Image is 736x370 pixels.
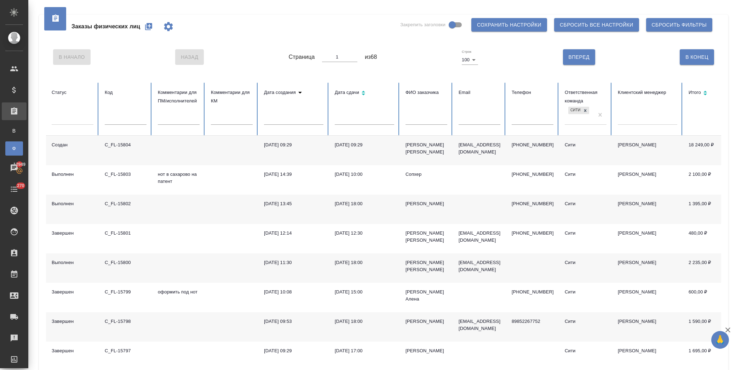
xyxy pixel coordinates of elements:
[459,141,500,156] p: [EMAIL_ADDRESS][DOMAIN_NAME]
[471,18,547,32] button: Сохранить настройки
[646,18,712,32] button: Сбросить фильтры
[406,347,447,354] div: [PERSON_NAME]
[52,171,93,178] div: Выполнен
[105,288,146,296] div: C_FL-15799
[365,53,377,61] span: из 68
[52,88,93,97] div: Статус
[9,161,30,168] span: 12949
[406,200,447,207] div: [PERSON_NAME]
[569,53,590,62] span: Вперед
[618,88,677,97] div: Клиентский менеджер
[406,88,447,97] div: ФИО заказчика
[2,159,27,177] a: 12949
[406,141,447,156] div: [PERSON_NAME] [PERSON_NAME]
[612,312,683,342] td: [PERSON_NAME]
[565,318,606,325] div: Сити
[105,88,146,97] div: Код
[612,195,683,224] td: [PERSON_NAME]
[52,347,93,354] div: Завершен
[105,141,146,148] div: C_FL-15804
[335,141,394,148] div: [DATE] 09:29
[335,88,394,99] div: Сортировка
[565,141,606,148] div: Сити
[568,107,581,114] div: Сити
[565,259,606,266] div: Сити
[264,171,323,178] div: [DATE] 14:39
[680,49,714,65] button: В Конец
[52,200,93,207] div: Выполнен
[406,318,447,325] div: [PERSON_NAME]
[9,145,19,152] span: Ф
[512,141,553,148] p: [PHONE_NUMBER]
[264,230,323,237] div: [DATE] 12:14
[105,200,146,207] div: C_FL-15802
[459,230,500,244] p: [EMAIL_ADDRESS][DOMAIN_NAME]
[512,288,553,296] p: [PHONE_NUMBER]
[711,331,729,349] button: 🙏
[52,259,93,266] div: Выполнен
[714,332,726,347] span: 🙏
[683,165,736,195] td: 2 100,00 ₽
[565,88,606,105] div: Ответственная команда
[335,230,394,237] div: [DATE] 12:30
[71,22,140,31] span: Заказы физических лиц
[462,50,471,54] label: Строк
[612,283,683,312] td: [PERSON_NAME]
[683,136,736,165] td: 18 249,00 ₽
[554,18,639,32] button: Сбросить все настройки
[459,88,500,97] div: Email
[105,347,146,354] div: C_FL-15797
[683,283,736,312] td: 600,00 ₽
[565,347,606,354] div: Сити
[52,230,93,237] div: Завершен
[512,88,553,97] div: Телефон
[264,288,323,296] div: [DATE] 10:08
[105,171,146,178] div: C_FL-15803
[158,88,200,105] div: Комментарии для ПМ/исполнителей
[52,318,93,325] div: Завершен
[2,180,27,198] a: 270
[264,200,323,207] div: [DATE] 13:45
[105,318,146,325] div: C_FL-15798
[459,259,500,273] p: [EMAIL_ADDRESS][DOMAIN_NAME]
[158,288,200,296] p: оформить под нот
[512,171,553,178] p: [PHONE_NUMBER]
[612,253,683,283] td: [PERSON_NAME]
[264,318,323,325] div: [DATE] 09:53
[335,200,394,207] div: [DATE] 18:00
[612,165,683,195] td: [PERSON_NAME]
[406,288,447,303] div: [PERSON_NAME] Алена
[335,171,394,178] div: [DATE] 10:00
[335,347,394,354] div: [DATE] 17:00
[560,21,633,29] span: Сбросить все настройки
[563,49,595,65] button: Вперед
[264,141,323,148] div: [DATE] 09:29
[400,21,445,28] span: Закрепить заголовки
[512,200,553,207] p: [PHONE_NUMBER]
[406,171,447,178] div: Сопхер
[612,136,683,165] td: [PERSON_NAME]
[158,171,200,185] p: нот в сахарово на патент
[52,288,93,296] div: Завершен
[5,124,23,138] a: В
[565,288,606,296] div: Сити
[612,224,683,253] td: [PERSON_NAME]
[683,224,736,253] td: 480,00 ₽
[683,312,736,342] td: 1 590,00 ₽
[13,182,29,189] span: 270
[264,259,323,266] div: [DATE] 11:30
[289,53,315,61] span: Страница
[459,318,500,332] p: [EMAIL_ADDRESS][DOMAIN_NAME]
[105,230,146,237] div: C_FL-15801
[140,18,157,35] button: Создать
[105,259,146,266] div: C_FL-15800
[462,55,478,65] div: 100
[406,259,447,273] div: [PERSON_NAME] [PERSON_NAME]
[565,171,606,178] div: Сити
[264,347,323,354] div: [DATE] 09:29
[335,259,394,266] div: [DATE] 18:00
[683,253,736,283] td: 2 235,00 ₽
[9,127,19,134] span: В
[52,141,93,148] div: Создан
[512,318,553,325] p: 89852267752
